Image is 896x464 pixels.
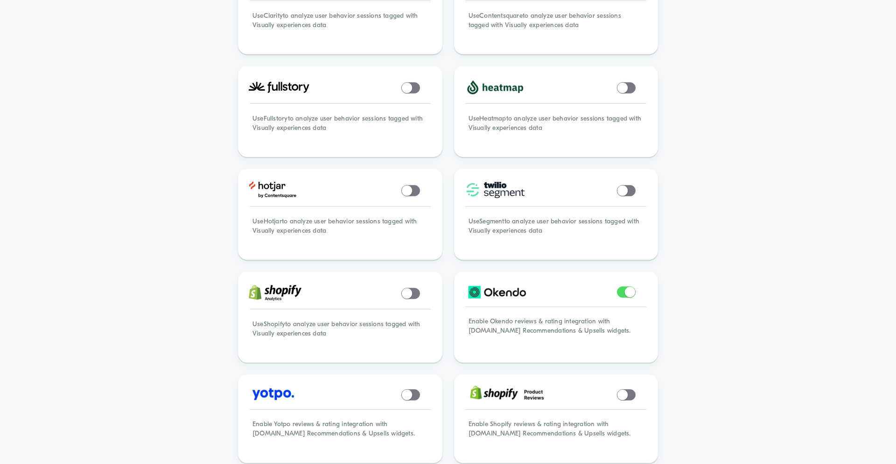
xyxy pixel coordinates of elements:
[455,204,657,259] div: Use Segment to analyze user behavior sessions tagged with Visually experiences data
[244,378,337,411] img: Yotpo
[249,182,297,198] img: hotjar
[460,275,553,308] img: Okendo
[465,182,528,198] img: segment
[239,307,441,362] div: Use Shopify to analyze user behavior sessions tagged with Visually experiences data
[455,407,657,462] div: Enable Shopify reviews & rating integration with [DOMAIN_NAME] Recommendations & Upsells widgets.
[455,304,657,361] div: Enable Okendo reviews & rating integration with [DOMAIN_NAME] Recommendations & Upsells widgets.
[465,79,524,95] img: heatmap
[249,81,309,93] img: fullstory
[249,285,301,301] img: shopify
[460,378,553,411] img: Shopify Reviews
[239,407,441,462] div: Enable Yotpo reviews & rating integration with [DOMAIN_NAME] Recommendations & Upsells widgets.
[455,101,657,156] div: Use Heatmap to analyze user behavior sessions tagged with Visually experiences data
[239,204,441,259] div: Use Hotjar to analyze user behavior sessions tagged with Visually experiences data
[239,101,441,156] div: Use Fullstory to analyze user behavior sessions tagged with Visually experiences data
